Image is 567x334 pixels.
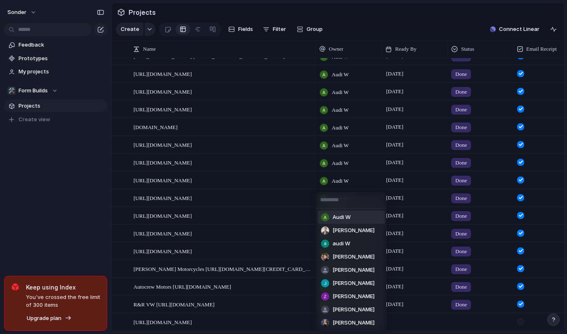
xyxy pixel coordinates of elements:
span: [PERSON_NAME] [333,253,375,261]
span: audi W [333,240,350,248]
span: [PERSON_NAME] [333,306,375,314]
span: [PERSON_NAME] [333,319,375,327]
span: [PERSON_NAME] [333,266,375,274]
span: [PERSON_NAME] [333,292,375,301]
span: [PERSON_NAME] [333,279,375,287]
span: Audi W [333,213,351,221]
span: [PERSON_NAME] [333,226,375,235]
